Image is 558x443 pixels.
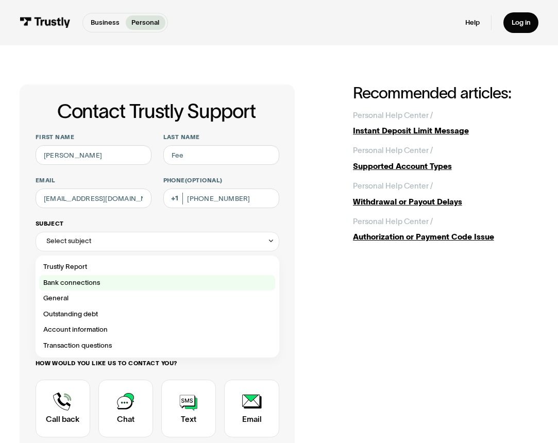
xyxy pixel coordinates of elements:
[46,235,91,247] div: Select subject
[185,177,223,183] span: (Optional)
[353,216,433,228] div: Personal Help Center /
[20,17,71,28] img: Trustly Logo
[163,145,279,165] input: Howard
[43,293,69,304] span: General
[91,18,120,28] p: Business
[353,196,538,208] div: Withdrawal or Payout Delays
[353,180,538,208] a: Personal Help Center /Withdrawal or Payout Delays
[36,360,279,367] label: How would you like us to contact you?
[36,189,151,208] input: alex@mail.com
[353,125,538,137] div: Instant Deposit Limit Message
[36,177,151,184] label: Email
[43,309,98,320] span: Outstanding debt
[36,145,151,165] input: Alex
[512,18,531,27] div: Log in
[353,216,538,243] a: Personal Help Center /Authorization or Payment Code Issue
[353,110,538,137] a: Personal Help Center /Instant Deposit Limit Message
[353,180,433,192] div: Personal Help Center /
[85,15,126,30] a: Business
[163,133,279,141] label: Last name
[353,145,538,172] a: Personal Help Center /Supported Account Types
[36,251,279,357] nav: Select subject
[353,84,538,102] h2: Recommended articles:
[43,261,87,273] span: Trustly Report
[43,324,108,336] span: Account information
[33,100,279,122] h1: Contact Trustly Support
[465,18,480,27] a: Help
[353,145,433,157] div: Personal Help Center /
[353,161,538,173] div: Supported Account Types
[353,110,433,122] div: Personal Help Center /
[43,340,112,352] span: Transaction questions
[163,189,279,208] input: (555) 555-5555
[36,220,279,228] label: Subject
[353,231,538,243] div: Authorization or Payment Code Issue
[503,12,538,33] a: Log in
[126,15,165,30] a: Personal
[163,177,279,184] label: Phone
[43,277,100,289] span: Bank connections
[36,133,151,141] label: First name
[36,232,279,251] div: Select subject
[131,18,159,28] p: Personal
